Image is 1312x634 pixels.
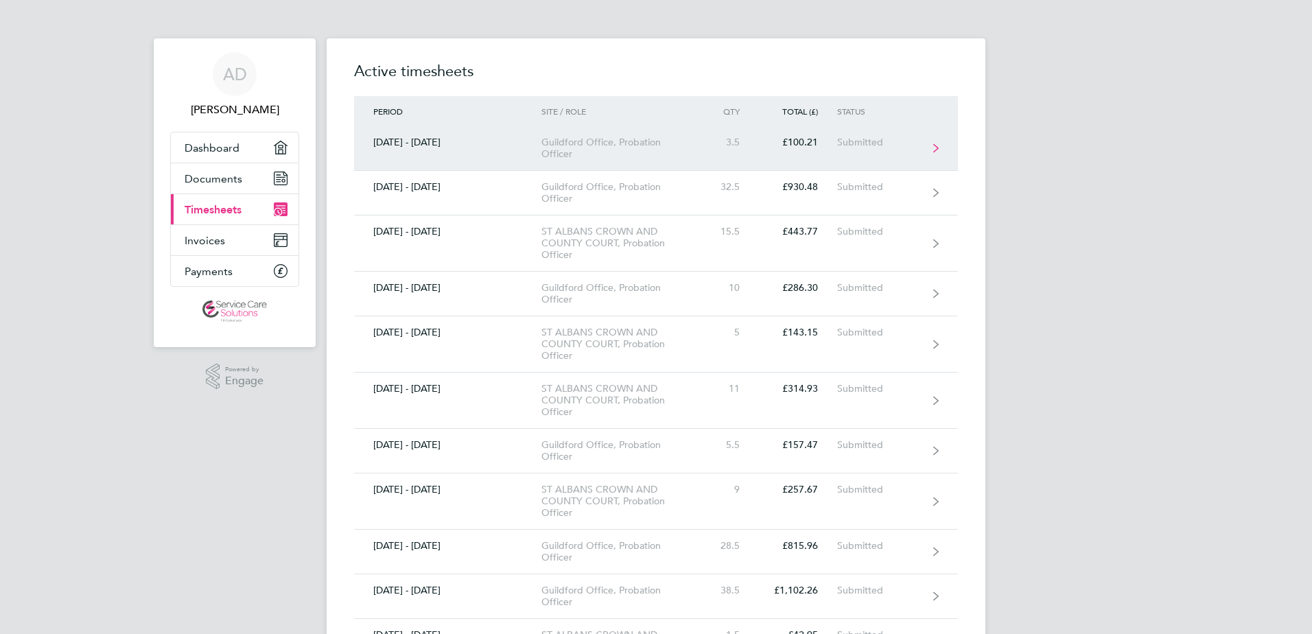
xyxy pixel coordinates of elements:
a: [DATE] - [DATE]Guildford Office, Probation Officer32.5£930.48Submitted [354,171,958,215]
h2: Active timesheets [354,60,958,96]
a: Go to home page [170,301,299,322]
a: Timesheets [171,194,298,224]
div: £314.93 [759,383,837,395]
div: 9 [699,484,759,495]
div: ST ALBANS CROWN AND COUNTY COURT, Probation Officer [541,383,699,418]
div: Site / Role [541,106,699,116]
div: ST ALBANS CROWN AND COUNTY COURT, Probation Officer [541,327,699,362]
div: 10 [699,282,759,294]
div: [DATE] - [DATE] [354,327,541,338]
div: [DATE] - [DATE] [354,484,541,495]
div: Submitted [837,181,922,193]
div: Submitted [837,439,922,451]
div: £815.96 [759,540,837,552]
span: Invoices [185,234,225,247]
div: Guildford Office, Probation Officer [541,540,699,563]
a: [DATE] - [DATE]Guildford Office, Probation Officer10£286.30Submitted [354,272,958,316]
div: [DATE] - [DATE] [354,282,541,294]
div: Guildford Office, Probation Officer [541,137,699,160]
div: Submitted [837,226,922,237]
div: Submitted [837,484,922,495]
a: [DATE] - [DATE]ST ALBANS CROWN AND COUNTY COURT, Probation Officer15.5£443.77Submitted [354,215,958,272]
div: Submitted [837,282,922,294]
div: 3.5 [699,137,759,148]
div: £443.77 [759,226,837,237]
a: [DATE] - [DATE]ST ALBANS CROWN AND COUNTY COURT, Probation Officer5£143.15Submitted [354,316,958,373]
div: [DATE] - [DATE] [354,585,541,596]
div: [DATE] - [DATE] [354,540,541,552]
a: Documents [171,163,298,193]
a: [DATE] - [DATE]ST ALBANS CROWN AND COUNTY COURT, Probation Officer9£257.67Submitted [354,473,958,530]
div: 32.5 [699,181,759,193]
a: Invoices [171,225,298,255]
span: Powered by [225,364,263,375]
div: 11 [699,383,759,395]
div: £157.47 [759,439,837,451]
div: 38.5 [699,585,759,596]
div: 28.5 [699,540,759,552]
span: Payments [185,265,233,278]
span: AD [223,65,247,83]
div: Guildford Office, Probation Officer [541,585,699,608]
div: £286.30 [759,282,837,294]
div: Submitted [837,327,922,338]
div: Guildford Office, Probation Officer [541,181,699,204]
div: 15.5 [699,226,759,237]
div: Guildford Office, Probation Officer [541,282,699,305]
a: [DATE] - [DATE]Guildford Office, Probation Officer38.5£1,102.26Submitted [354,574,958,619]
div: Total (£) [759,106,837,116]
a: [DATE] - [DATE]Guildford Office, Probation Officer28.5£815.96Submitted [354,530,958,574]
div: ST ALBANS CROWN AND COUNTY COURT, Probation Officer [541,226,699,261]
a: Powered byEngage [206,364,264,390]
div: £1,102.26 [759,585,837,596]
div: 5 [699,327,759,338]
div: £930.48 [759,181,837,193]
div: [DATE] - [DATE] [354,181,541,193]
div: Qty [699,106,759,116]
div: £257.67 [759,484,837,495]
div: [DATE] - [DATE] [354,137,541,148]
span: Documents [185,172,242,185]
a: [DATE] - [DATE]Guildford Office, Probation Officer3.5£100.21Submitted [354,126,958,171]
div: ST ALBANS CROWN AND COUNTY COURT, Probation Officer [541,484,699,519]
span: Timesheets [185,203,242,216]
div: [DATE] - [DATE] [354,226,541,237]
a: [DATE] - [DATE]Guildford Office, Probation Officer5.5£157.47Submitted [354,429,958,473]
div: [DATE] - [DATE] [354,439,541,451]
div: £100.21 [759,137,837,148]
img: servicecare-logo-retina.png [202,301,267,322]
span: Alicia Diyyo [170,102,299,118]
a: Dashboard [171,132,298,163]
div: Guildford Office, Probation Officer [541,439,699,462]
nav: Main navigation [154,38,316,347]
a: Payments [171,256,298,286]
div: [DATE] - [DATE] [354,383,541,395]
span: Dashboard [185,141,239,154]
a: [DATE] - [DATE]ST ALBANS CROWN AND COUNTY COURT, Probation Officer11£314.93Submitted [354,373,958,429]
div: Submitted [837,137,922,148]
div: Submitted [837,585,922,596]
div: £143.15 [759,327,837,338]
a: AD[PERSON_NAME] [170,52,299,118]
div: Submitted [837,540,922,552]
div: 5.5 [699,439,759,451]
span: Engage [225,375,263,387]
div: Status [837,106,922,116]
div: Submitted [837,383,922,395]
span: Period [373,106,403,117]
